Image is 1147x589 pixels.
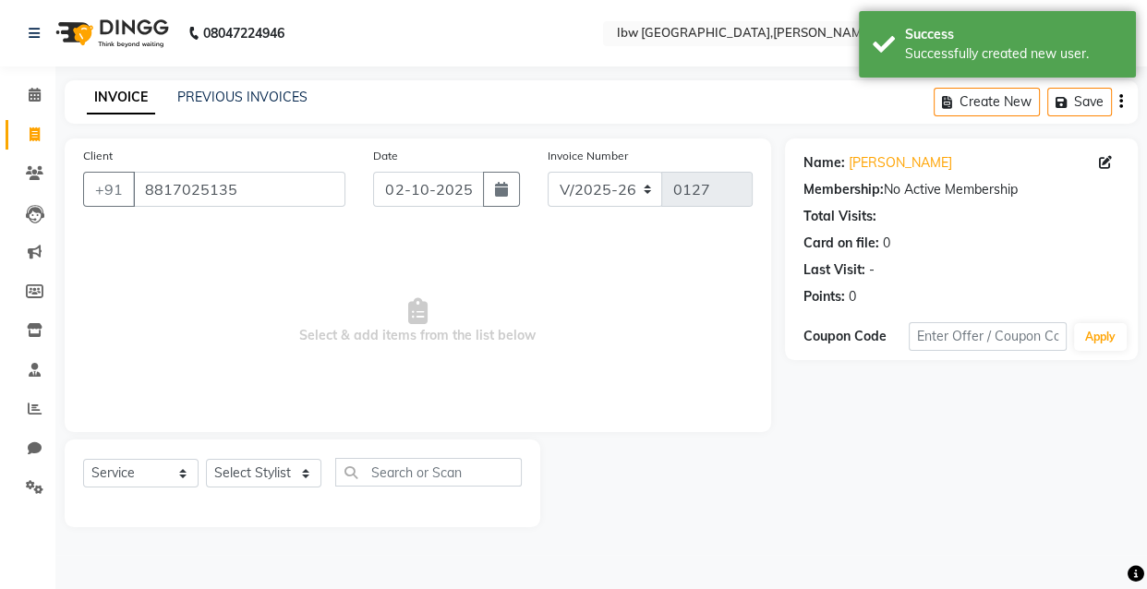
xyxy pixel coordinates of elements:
a: INVOICE [87,81,155,114]
a: [PERSON_NAME] [849,153,952,173]
button: Apply [1074,323,1127,351]
div: Card on file: [803,234,879,253]
input: Search or Scan [335,458,522,487]
div: Total Visits: [803,207,876,226]
div: Last Visit: [803,260,865,280]
span: Select & add items from the list below [83,229,753,414]
div: Membership: [803,180,884,199]
div: Points: [803,287,845,307]
a: PREVIOUS INVOICES [177,89,308,105]
div: Success [905,25,1122,44]
label: Invoice Number [548,148,628,164]
div: Successfully created new user. [905,44,1122,64]
label: Client [83,148,113,164]
button: Save [1047,88,1112,116]
button: Create New [934,88,1040,116]
img: logo [47,7,174,59]
div: - [869,260,875,280]
div: Name: [803,153,845,173]
div: 0 [883,234,890,253]
button: +91 [83,172,135,207]
div: Coupon Code [803,327,909,346]
b: 08047224946 [203,7,284,59]
input: Search by Name/Mobile/Email/Code [133,172,345,207]
div: 0 [849,287,856,307]
input: Enter Offer / Coupon Code [909,322,1067,351]
div: No Active Membership [803,180,1119,199]
label: Date [373,148,398,164]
